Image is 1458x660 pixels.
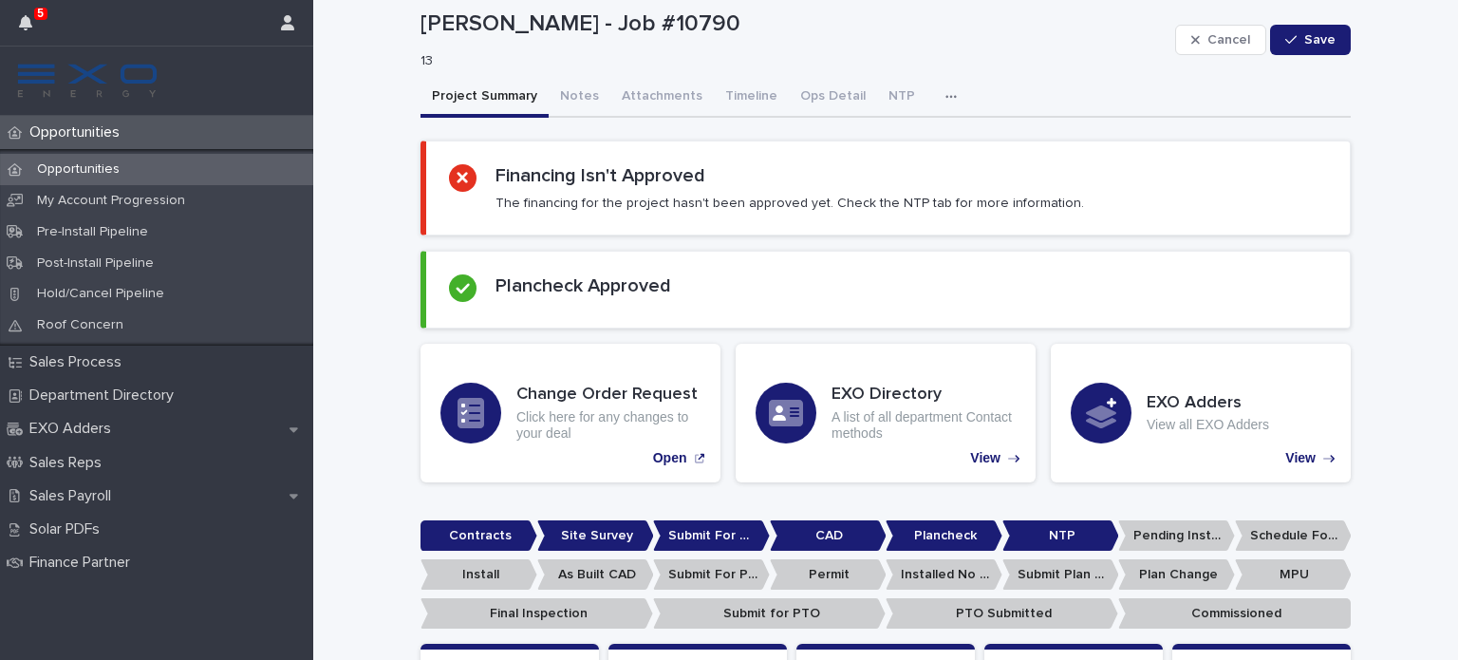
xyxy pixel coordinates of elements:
[736,344,1036,482] a: View
[421,53,1160,69] p: 13
[1051,344,1351,482] a: View
[22,193,200,209] p: My Account Progression
[22,387,189,405] p: Department Directory
[770,559,887,591] p: Permit
[1270,25,1351,55] button: Save
[421,10,1168,38] p: [PERSON_NAME] - Job #10790
[22,161,135,178] p: Opportunities
[886,598,1118,630] p: PTO Submitted
[22,255,169,272] p: Post-Install Pipeline
[537,559,654,591] p: As Built CAD
[1002,559,1119,591] p: Submit Plan Change
[1304,33,1336,47] span: Save
[516,409,701,442] p: Click here for any changes to your deal
[421,559,537,591] p: Install
[22,420,126,438] p: EXO Adders
[1235,559,1352,591] p: MPU
[832,385,1016,405] h3: EXO Directory
[1147,393,1269,414] h3: EXO Adders
[653,520,770,552] p: Submit For CAD
[1118,520,1235,552] p: Pending Install Task
[877,78,926,118] button: NTP
[1285,450,1316,466] p: View
[1207,33,1250,47] span: Cancel
[421,598,653,630] p: Final Inspection
[653,559,770,591] p: Submit For Permit
[970,450,1000,466] p: View
[516,385,701,405] h3: Change Order Request
[789,78,877,118] button: Ops Detail
[421,78,549,118] button: Project Summary
[1235,520,1352,552] p: Schedule For Install
[22,224,163,240] p: Pre-Install Pipeline
[37,7,44,20] p: 5
[22,123,135,141] p: Opportunities
[549,78,610,118] button: Notes
[714,78,789,118] button: Timeline
[22,353,137,371] p: Sales Process
[1147,417,1269,433] p: View all EXO Adders
[421,344,720,482] a: Open
[421,520,537,552] p: Contracts
[832,409,1016,442] p: A list of all department Contact methods
[1118,598,1351,630] p: Commissioned
[495,195,1084,212] p: The financing for the project hasn't been approved yet. Check the NTP tab for more information.
[537,520,654,552] p: Site Survey
[1175,25,1266,55] button: Cancel
[495,274,671,297] h2: Plancheck Approved
[1118,559,1235,591] p: Plan Change
[886,559,1002,591] p: Installed No Permit
[653,598,886,630] p: Submit for PTO
[610,78,714,118] button: Attachments
[495,164,705,187] h2: Financing Isn't Approved
[22,286,179,302] p: Hold/Cancel Pipeline
[22,520,115,538] p: Solar PDFs
[770,520,887,552] p: CAD
[653,450,687,466] p: Open
[22,317,139,333] p: Roof Concern
[1002,520,1119,552] p: NTP
[886,520,1002,552] p: Plancheck
[22,487,126,505] p: Sales Payroll
[22,454,117,472] p: Sales Reps
[15,62,159,100] img: FKS5r6ZBThi8E5hshIGi
[19,11,44,46] div: 5
[22,554,145,572] p: Finance Partner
